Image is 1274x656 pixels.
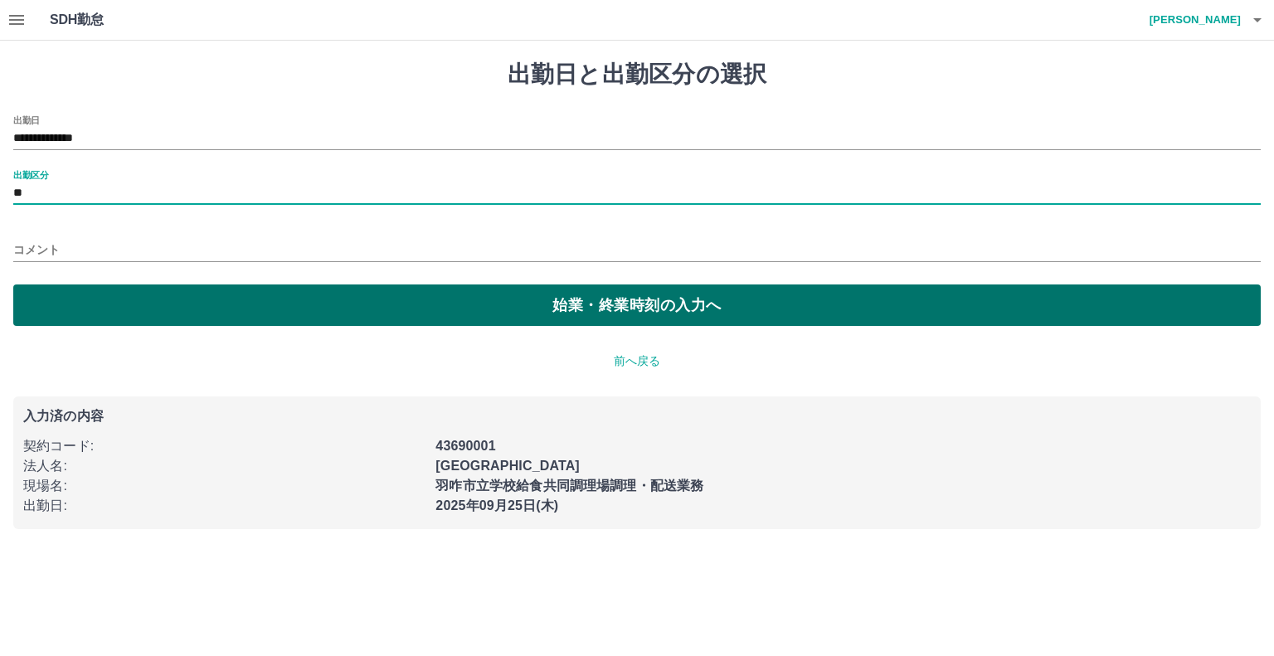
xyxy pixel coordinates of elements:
[435,459,580,473] b: [GEOGRAPHIC_DATA]
[23,476,425,496] p: 現場名 :
[13,168,48,181] label: 出勤区分
[435,498,558,513] b: 2025年09月25日(木)
[23,410,1251,423] p: 入力済の内容
[23,496,425,516] p: 出勤日 :
[13,352,1261,370] p: 前へ戻る
[13,114,40,126] label: 出勤日
[23,436,425,456] p: 契約コード :
[23,456,425,476] p: 法人名 :
[435,439,495,453] b: 43690001
[13,284,1261,326] button: 始業・終業時刻の入力へ
[13,61,1261,89] h1: 出勤日と出勤区分の選択
[435,479,703,493] b: 羽咋市立学校給食共同調理場調理・配送業務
